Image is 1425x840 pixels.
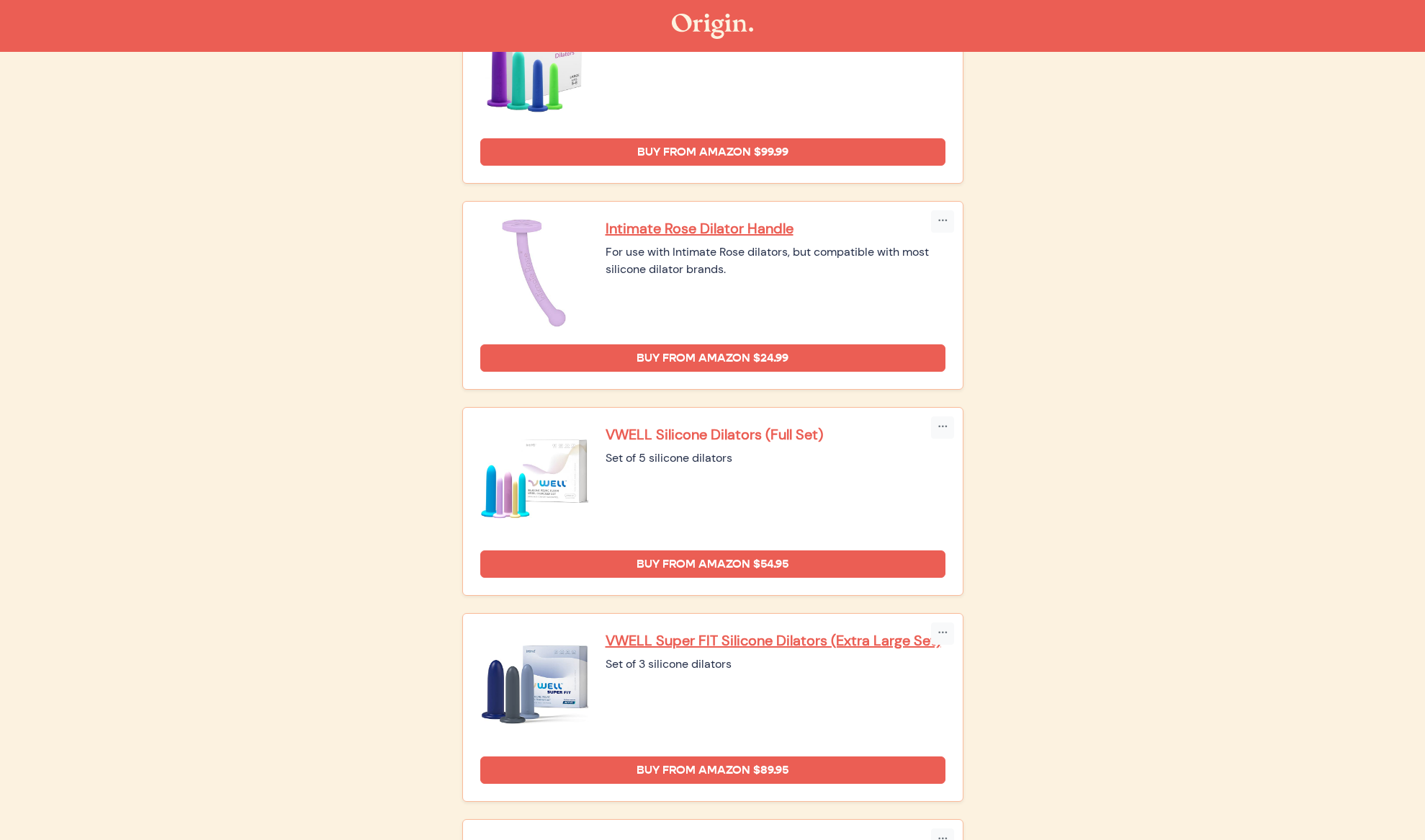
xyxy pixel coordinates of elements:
div: Set of 5 silicone dilators [606,450,945,467]
img: VWELL Super FIT Silicone Dilators (Extra Large Set) [480,631,588,739]
div: For use with Intimate Rose dilators, but compatible with most silicone dilator brands. [606,243,945,278]
a: VWELL Super FIT Silicone Dilators (Extra Large Set) [606,631,945,650]
a: Buy from Amazon $99.99 [480,138,945,166]
img: Intimate Rose Dilator Handle [480,219,588,327]
img: Intimate Rose Silicone Dilators (Large Set) [480,13,588,121]
a: VWELL Silicone Dilators (Full Set) [606,425,945,444]
a: Buy from Amazon $24.99 [480,344,945,372]
a: Buy from Amazon $54.95 [480,550,945,578]
a: Intimate Rose Dilator Handle [606,219,945,238]
img: The Origin Shop [672,14,753,39]
div: Set of 3 silicone dilators [606,656,945,673]
img: VWELL Silicone Dilators (Full Set) [480,425,588,533]
a: Buy from Amazon $89.95 [480,756,945,784]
